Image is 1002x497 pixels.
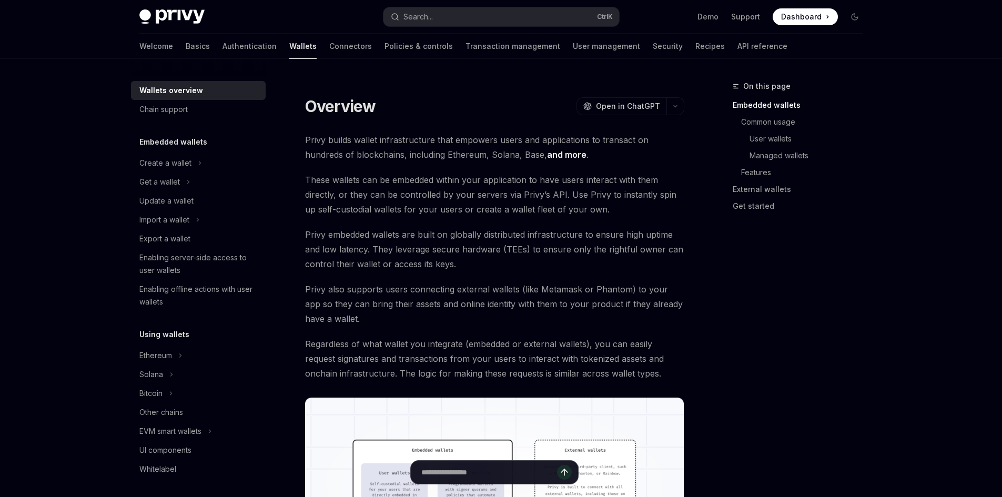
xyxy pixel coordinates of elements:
[139,463,176,475] div: Whitelabel
[465,34,560,59] a: Transaction management
[737,34,787,59] a: API reference
[305,227,684,271] span: Privy embedded wallets are built on globally distributed infrastructure to ensure high uptime and...
[139,349,172,362] div: Ethereum
[576,97,666,115] button: Open in ChatGPT
[139,214,189,226] div: Import a wallet
[305,133,684,162] span: Privy builds wallet infrastructure that empowers users and applications to transact on hundreds o...
[305,97,376,116] h1: Overview
[131,81,266,100] a: Wallets overview
[139,283,259,308] div: Enabling offline actions with user wallets
[131,191,266,210] a: Update a wallet
[781,12,822,22] span: Dashboard
[139,34,173,59] a: Welcome
[131,229,266,248] a: Export a wallet
[131,403,266,422] a: Other chains
[305,173,684,217] span: These wallets can be embedded within your application to have users interact with them directly, ...
[384,34,453,59] a: Policies & controls
[403,11,433,23] div: Search...
[773,8,838,25] a: Dashboard
[139,176,180,188] div: Get a wallet
[741,164,872,181] a: Features
[139,84,203,97] div: Wallets overview
[139,387,163,400] div: Bitcoin
[222,34,277,59] a: Authentication
[131,100,266,119] a: Chain support
[695,34,725,59] a: Recipes
[731,12,760,22] a: Support
[139,368,163,381] div: Solana
[139,103,188,116] div: Chain support
[186,34,210,59] a: Basics
[653,34,683,59] a: Security
[697,12,718,22] a: Demo
[750,147,872,164] a: Managed wallets
[131,248,266,280] a: Enabling server-side access to user wallets
[139,425,201,438] div: EVM smart wallets
[139,328,189,341] h5: Using wallets
[139,157,191,169] div: Create a wallet
[139,406,183,419] div: Other chains
[733,198,872,215] a: Get started
[139,136,207,148] h5: Embedded wallets
[139,195,194,207] div: Update a wallet
[131,441,266,460] a: UI components
[289,34,317,59] a: Wallets
[743,80,791,93] span: On this page
[557,465,572,480] button: Send message
[733,181,872,198] a: External wallets
[597,13,613,21] span: Ctrl K
[750,130,872,147] a: User wallets
[846,8,863,25] button: Toggle dark mode
[596,101,660,111] span: Open in ChatGPT
[383,7,619,26] button: Search...CtrlK
[139,9,205,24] img: dark logo
[139,251,259,277] div: Enabling server-side access to user wallets
[131,280,266,311] a: Enabling offline actions with user wallets
[139,232,190,245] div: Export a wallet
[741,114,872,130] a: Common usage
[305,282,684,326] span: Privy also supports users connecting external wallets (like Metamask or Phantom) to your app so t...
[573,34,640,59] a: User management
[733,97,872,114] a: Embedded wallets
[329,34,372,59] a: Connectors
[305,337,684,381] span: Regardless of what wallet you integrate (embedded or external wallets), you can easily request si...
[139,444,191,457] div: UI components
[547,149,586,160] a: and more
[131,460,266,479] a: Whitelabel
